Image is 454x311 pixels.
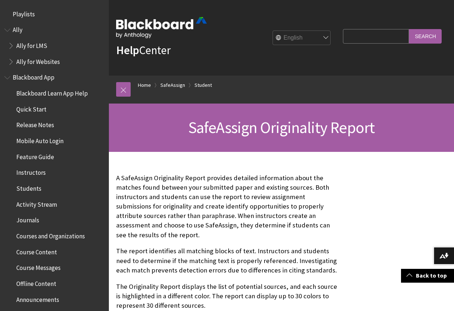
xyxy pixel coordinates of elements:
[13,72,54,81] span: Blackboard App
[16,278,56,287] span: Offline Content
[13,8,35,18] span: Playlists
[401,269,454,282] a: Back to top
[16,135,64,145] span: Mobile Auto Login
[116,173,339,240] p: A SafeAssign Originality Report provides detailed information about the matches found between you...
[16,182,41,192] span: Students
[116,17,207,38] img: Blackboard by Anthology
[116,43,171,57] a: HelpCenter
[116,43,139,57] strong: Help
[409,29,442,43] input: Search
[16,56,60,65] span: Ally for Websites
[116,246,339,275] p: The report identifies all matching blocks of text. Instructors and students need to determine if ...
[13,24,23,34] span: Ally
[16,230,85,240] span: Courses and Organizations
[16,214,39,224] span: Journals
[16,262,61,272] span: Course Messages
[16,246,57,256] span: Course Content
[16,119,54,129] span: Release Notes
[195,81,212,90] a: Student
[16,167,46,177] span: Instructors
[4,24,105,68] nav: Book outline for Anthology Ally Help
[16,294,59,303] span: Announcements
[160,81,185,90] a: SafeAssign
[116,282,339,311] p: The Originality Report displays the list of potential sources, and each source is highlighted in ...
[16,151,54,161] span: Feature Guide
[138,81,151,90] a: Home
[16,87,88,97] span: Blackboard Learn App Help
[188,117,375,137] span: SafeAssign Originality Report
[16,40,47,49] span: Ally for LMS
[16,103,46,113] span: Quick Start
[273,31,331,45] select: Site Language Selector
[16,198,57,208] span: Activity Stream
[4,8,105,20] nav: Book outline for Playlists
